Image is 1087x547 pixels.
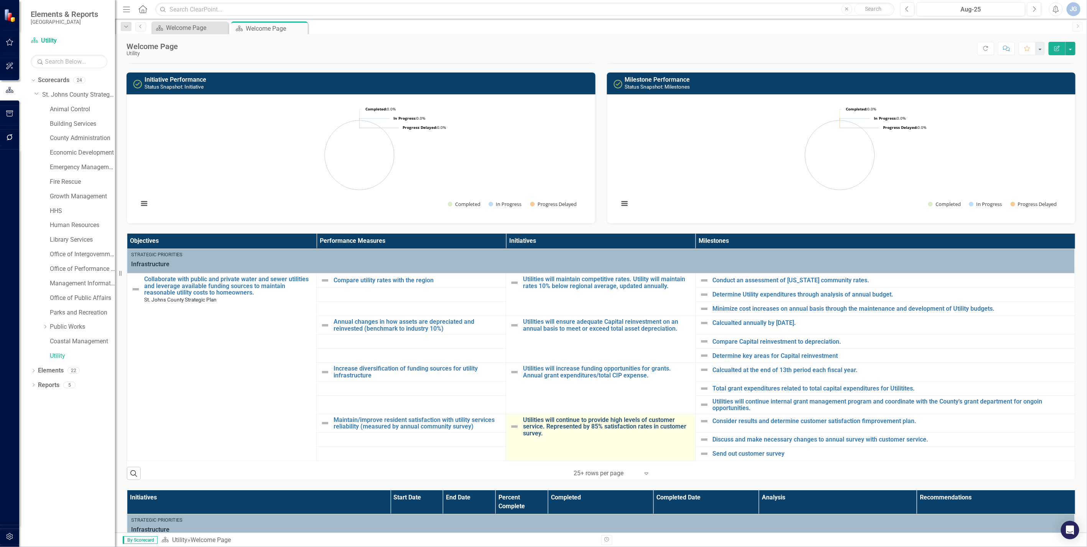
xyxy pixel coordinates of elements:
button: Show In Progress [488,201,521,208]
div: Utility [127,51,178,56]
a: Conduct an assessment of [US_STATE] community rates. [713,277,1071,284]
text: 0.0% [365,106,396,112]
td: Double-Click to Edit Right Click for Context Menu [696,381,1075,395]
td: Double-Click to Edit Right Click for Context Menu [317,273,506,288]
img: Not Defined [700,318,709,328]
a: Minimize cost increases on annual basis through the maintenance and development of Utility budgets. [713,305,1071,312]
a: Emergency Management [50,163,115,172]
a: Office of Performance & Transparency [50,265,115,273]
svg: Interactive chart [135,101,584,216]
span: Infrastructure [131,526,1071,534]
td: Double-Click to Edit Right Click for Context Menu [506,273,696,316]
button: JG [1067,2,1080,16]
button: Search [854,4,893,15]
div: Welcome Page [246,24,306,33]
a: HHS [50,207,115,216]
img: Not Defined [700,351,709,360]
td: Double-Click to Edit Right Click for Context Menu [506,363,696,414]
a: Utilities will continue to provide high levels of customer service. Represented by 85% satisfacti... [523,417,691,437]
button: View chart menu, Chart [139,198,150,209]
button: Show Completed [448,201,480,208]
a: Parks and Recreation [50,308,115,317]
div: Welcome Page [191,536,231,544]
img: Not Defined [510,278,519,287]
a: Calcualted at the end of 13th period each fiscal year. [713,367,1071,374]
span: Infrastructure [131,260,1071,269]
a: Collaborate with public and private water and sewer utilities and leverage available funding sour... [144,276,312,296]
img: Not Defined [700,435,709,444]
button: Show Completed [928,201,960,208]
div: 5 [63,382,76,388]
td: Double-Click to Edit Right Click for Context Menu [506,414,696,461]
td: Double-Click to Edit Right Click for Context Menu [696,432,1075,446]
td: Double-Click to Edit Right Click for Context Menu [317,316,506,334]
td: Double-Click to Edit Right Click for Context Menu [317,363,506,381]
a: Utility [50,352,115,361]
small: Status Snapshot: Initiative [145,84,204,90]
a: Scorecards [38,76,69,85]
div: 24 [73,77,86,84]
text: 0.0% [874,115,906,121]
div: » [161,536,595,545]
div: Strategic Priorities [131,251,1071,258]
img: Not Defined [510,422,519,431]
text: In Progress [976,201,1002,208]
a: Fire Rescue [50,178,115,186]
input: Search Below... [31,55,107,68]
td: Double-Click to Edit Right Click for Context Menu [696,363,1075,381]
a: Utilities will ensure adequate Capital reinvestment on an annual basis to meet or exceed total as... [523,318,691,332]
td: Double-Click to Edit Right Click for Context Menu [696,302,1075,316]
a: Annual changes in how assets are depreciated and reinvested (benchmark to industry 10%) [334,318,502,332]
a: Public Works [50,323,115,331]
small: [GEOGRAPHIC_DATA] [31,19,98,25]
span: Search [865,6,881,12]
tspan: Progress Delayed: [403,125,437,130]
text: Progress Delayed [538,201,577,208]
a: Initiative Performance [145,76,206,83]
button: Show Progress Delayed [1011,201,1058,208]
div: Chart. Highcharts interactive chart. [135,101,587,216]
a: Utility [172,536,187,544]
a: Reports [38,381,59,390]
text: 0.0% [393,115,425,121]
td: Double-Click to Edit Right Click for Context Menu [696,316,1075,334]
div: Welcome Page [127,42,178,51]
a: Send out customer survey [713,450,1071,457]
a: Elements [38,366,64,375]
span: St. Johns County Strategic Plan [144,297,217,303]
td: Double-Click to Edit Right Click for Context Menu [696,446,1075,461]
td: Double-Click to Edit Right Click for Context Menu [696,414,1075,432]
div: Welcome Page [166,23,226,33]
td: Double-Click to Edit Right Click for Context Menu [506,316,696,363]
div: Open Intercom Messenger [1061,521,1079,539]
img: Not Defined [700,417,709,426]
a: County Administration [50,134,115,143]
a: Growth Management [50,192,115,201]
a: Discuss and make necessary changes to annual survey with customer service. [713,436,1071,443]
a: Total grant expenditures related to total capital expenditures for Utilitites. [713,385,1071,392]
text: 0.0% [846,106,876,112]
a: Calcualted annually by [DATE]. [713,320,1071,326]
img: Not Defined [131,285,140,294]
button: Aug-25 [917,2,1026,16]
a: Compare Capital reinvestment to depreciation. [713,338,1071,345]
img: Not Defined [700,384,709,393]
div: Chart. Highcharts interactive chart. [615,101,1068,216]
a: Utility [31,36,107,45]
a: Milestone Performance [625,76,690,83]
img: Not Defined [700,276,709,285]
img: Completed [613,79,623,89]
tspan: In Progress: [874,115,897,121]
td: Double-Click to Edit Right Click for Context Menu [317,414,506,432]
a: Increase diversification of funding sources for utility infrastructure [334,365,502,379]
tspan: In Progress: [393,115,416,121]
tspan: Progress Delayed: [883,125,918,130]
img: Completed [133,79,142,89]
img: Not Defined [510,367,519,377]
img: Not Defined [700,290,709,299]
a: Utilities will maintain competitive rates. Utility will maintain rates 10% below regional average... [523,276,691,289]
a: Building Services [50,120,115,129]
div: 22 [67,367,80,374]
a: Determine Utility expenditures through analysis of annual budget. [713,291,1071,298]
img: Not Defined [700,449,709,458]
